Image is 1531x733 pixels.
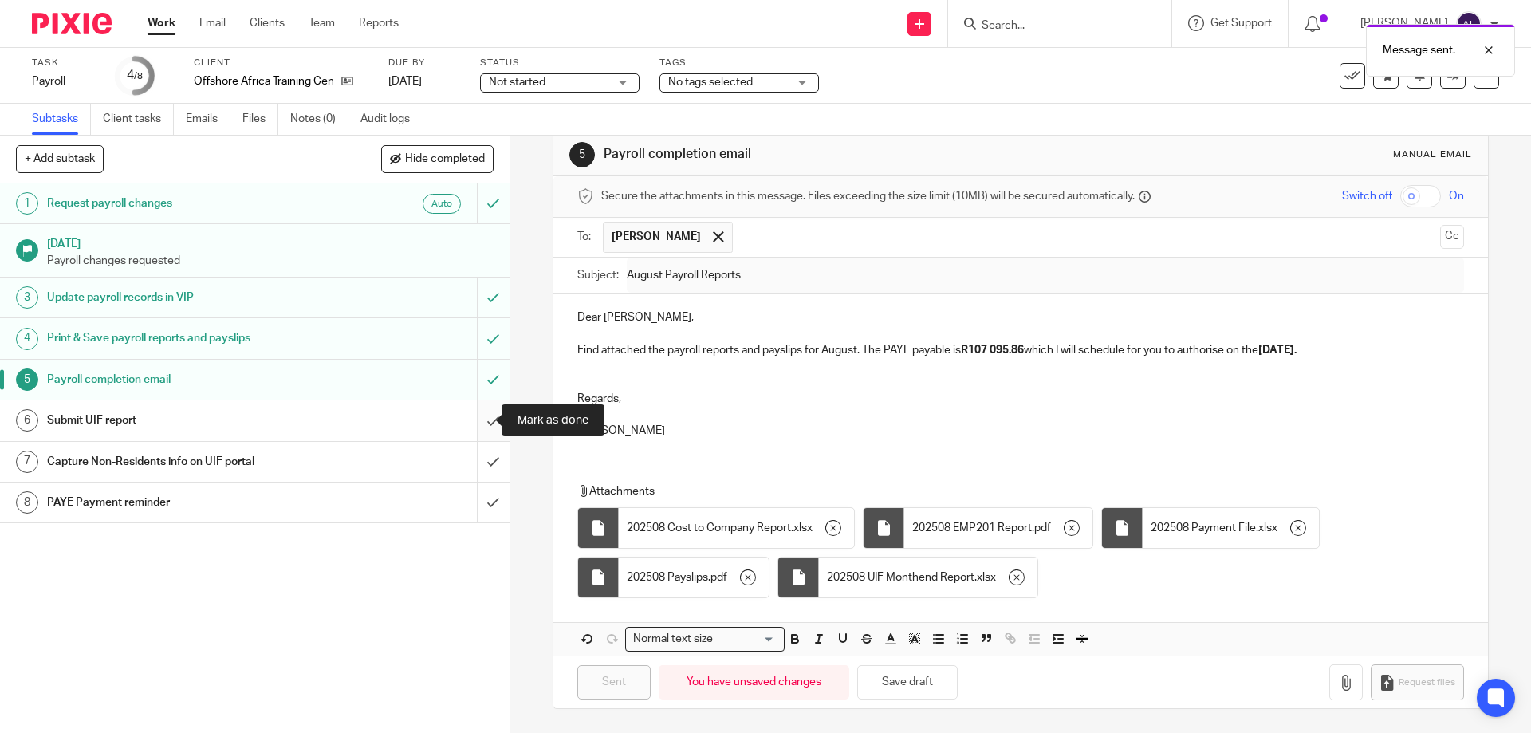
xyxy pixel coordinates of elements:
[1034,520,1051,536] span: pdf
[625,627,785,652] div: Search for option
[601,188,1135,204] span: Secure the attachments in this message. Files exceeding the size limit (10MB) will be secured aut...
[1258,520,1277,536] span: xlsx
[381,145,494,172] button: Hide completed
[47,368,323,392] h1: Payroll completion email
[1399,676,1455,689] span: Request files
[718,631,775,648] input: Search for option
[148,15,175,31] a: Work
[290,104,348,135] a: Notes (0)
[16,192,38,215] div: 1
[1143,508,1319,548] div: .
[569,142,595,167] div: 5
[16,145,104,172] button: + Add subtask
[1371,664,1463,700] button: Request files
[47,253,494,269] p: Payroll changes requested
[359,15,399,31] a: Reports
[134,72,143,81] small: /8
[309,15,335,31] a: Team
[47,326,323,350] h1: Print & Save payroll reports and payslips
[577,267,619,283] label: Subject:
[857,665,958,700] button: Save draft
[912,520,1032,536] span: 202508 EMP201 Report
[819,558,1037,597] div: .
[388,76,422,87] span: [DATE]
[659,665,849,700] div: You have unsaved changes
[577,229,595,245] label: To:
[32,104,91,135] a: Subtasks
[577,309,1463,325] p: Dear [PERSON_NAME],
[1440,225,1464,249] button: Cc
[619,558,769,597] div: .
[627,569,708,585] span: 202508 Payslips
[629,631,716,648] span: Normal text size
[360,104,422,135] a: Audit logs
[32,57,96,69] label: Task
[423,194,461,214] div: Auto
[16,328,38,350] div: 4
[127,66,143,85] div: 4
[904,508,1092,548] div: .
[250,15,285,31] a: Clients
[47,450,323,474] h1: Capture Non-Residents info on UIF portal
[977,569,996,585] span: xlsx
[489,77,545,88] span: Not started
[1258,345,1297,356] strong: [DATE].
[242,104,278,135] a: Files
[793,520,813,536] span: xlsx
[1342,188,1392,204] span: Switch off
[1449,188,1464,204] span: On
[577,342,1463,358] p: Find attached the payroll reports and payslips for August. The PAYE payable is which I will sched...
[710,569,727,585] span: pdf
[194,57,368,69] label: Client
[577,423,1463,439] p: [PERSON_NAME]
[1383,42,1455,58] p: Message sent.
[577,665,651,700] input: Sent
[199,15,226,31] a: Email
[619,508,854,548] div: .
[103,104,174,135] a: Client tasks
[480,57,640,69] label: Status
[659,57,819,69] label: Tags
[16,286,38,309] div: 3
[1151,520,1256,536] span: 202508 Payment File
[47,286,323,309] h1: Update payroll records in VIP
[47,232,494,252] h1: [DATE]
[405,153,485,166] span: Hide completed
[612,229,701,245] span: [PERSON_NAME]
[47,491,323,514] h1: PAYE Payment reminder
[388,57,460,69] label: Due by
[194,73,333,89] p: Offshore Africa Training Centre
[186,104,230,135] a: Emails
[47,408,323,432] h1: Submit UIF report
[16,368,38,391] div: 5
[16,409,38,432] div: 6
[577,391,1463,407] p: Regards,
[604,146,1055,163] h1: Payroll completion email
[32,13,112,34] img: Pixie
[32,73,96,89] div: Payroll
[627,520,791,536] span: 202508 Cost to Company Report
[1456,11,1482,37] img: svg%3E
[47,191,323,215] h1: Request payroll changes
[827,569,974,585] span: 202508 UIF Monthend Report
[16,491,38,514] div: 8
[577,483,1434,499] p: Attachments
[16,451,38,473] div: 7
[668,77,753,88] span: No tags selected
[961,345,1024,356] strong: R107 095.86
[1393,148,1472,161] div: Manual email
